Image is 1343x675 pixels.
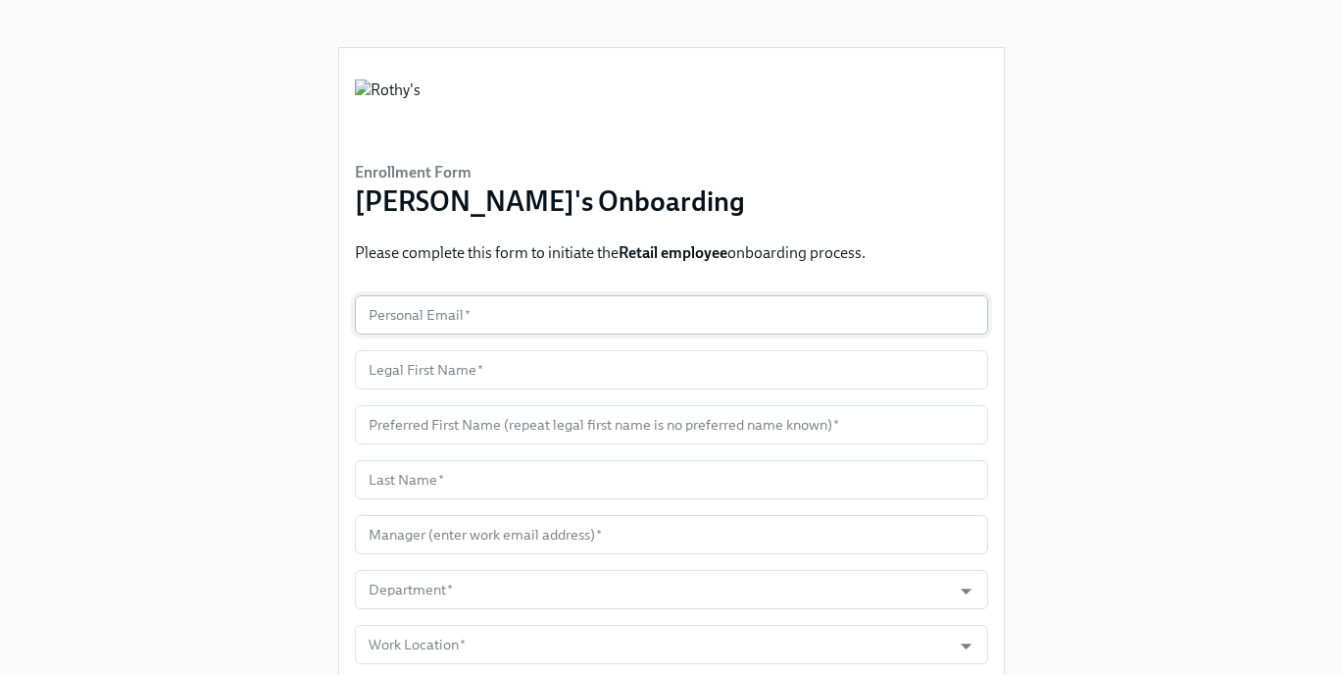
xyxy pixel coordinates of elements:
h6: Enrollment Form [355,162,745,183]
button: Open [951,576,981,606]
h3: [PERSON_NAME]'s Onboarding [355,183,745,219]
p: Please complete this form to initiate the onboarding process. [355,242,866,264]
button: Open [951,631,981,661]
img: Rothy's [355,79,421,138]
strong: Retail employee [619,243,727,262]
